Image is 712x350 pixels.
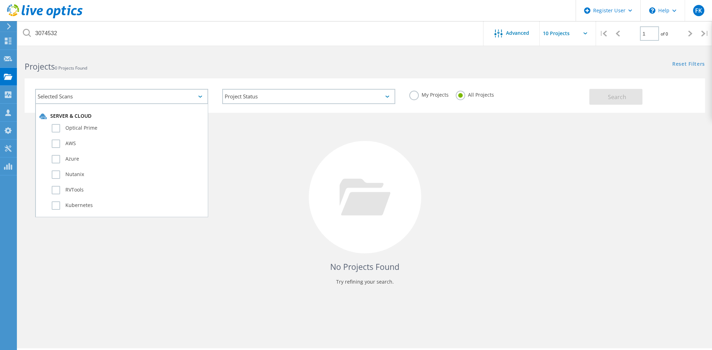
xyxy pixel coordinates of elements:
[695,8,702,13] span: FK
[698,21,712,46] div: |
[52,201,204,210] label: Kubernetes
[32,261,698,273] h4: No Projects Found
[18,21,484,46] input: Search projects by name, owner, ID, company, etc
[55,65,87,71] span: 0 Projects Found
[649,7,655,14] svg: \n
[35,89,208,104] div: Selected Scans
[52,124,204,132] label: Optical Prime
[39,113,204,120] div: Server & Cloud
[596,21,610,46] div: |
[456,91,494,97] label: All Projects
[7,15,83,20] a: Live Optics Dashboard
[589,89,642,105] button: Search
[25,61,55,72] b: Projects
[661,31,668,37] span: of 0
[222,89,395,104] div: Project Status
[506,31,529,35] span: Advanced
[52,186,204,194] label: RVTools
[672,61,705,67] a: Reset Filters
[32,276,698,287] p: Try refining your search.
[608,93,626,101] span: Search
[52,140,204,148] label: AWS
[52,170,204,179] label: Nutanix
[52,155,204,163] label: Azure
[409,91,449,97] label: My Projects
